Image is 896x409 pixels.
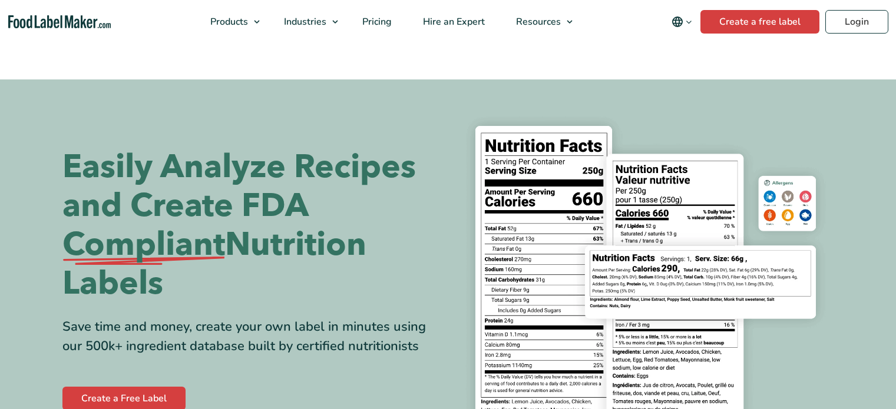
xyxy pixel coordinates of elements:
[663,10,700,34] button: Change language
[513,15,562,28] span: Resources
[359,15,393,28] span: Pricing
[825,10,888,34] a: Login
[62,148,439,303] h1: Easily Analyze Recipes and Create FDA Nutrition Labels
[62,225,225,264] span: Compliant
[62,317,439,356] div: Save time and money, create your own label in minutes using our 500k+ ingredient database built b...
[207,15,249,28] span: Products
[280,15,328,28] span: Industries
[8,15,111,29] a: Food Label Maker homepage
[700,10,819,34] a: Create a free label
[419,15,486,28] span: Hire an Expert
